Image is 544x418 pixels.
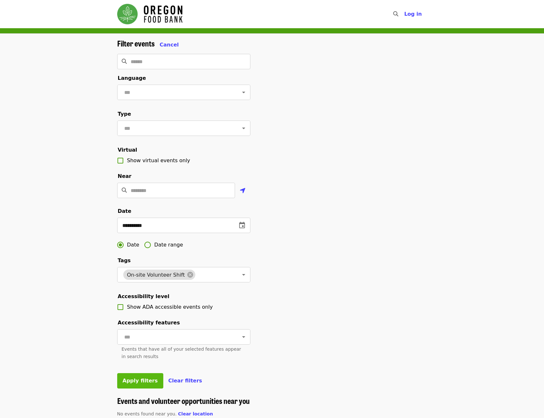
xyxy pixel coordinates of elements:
[117,411,177,416] span: No events found near you.
[117,373,163,389] button: Apply filters
[118,208,132,214] span: Date
[127,241,139,249] span: Date
[118,293,169,299] span: Accessibility level
[393,11,398,17] i: search icon
[118,320,180,326] span: Accessibility features
[118,147,137,153] span: Virtual
[402,6,407,22] input: Search
[239,124,248,133] button: Open
[131,183,235,198] input: Location
[239,270,248,279] button: Open
[122,187,127,193] i: search icon
[154,241,183,249] span: Date range
[122,347,241,359] span: Events that have all of your selected features appear in search results
[399,8,427,21] button: Log in
[168,377,202,385] button: Clear filters
[118,173,132,179] span: Near
[239,88,248,97] button: Open
[127,304,213,310] span: Show ADA accessible events only
[235,183,250,199] button: Use my location
[123,272,189,278] span: On-site Volunteer Shift
[404,11,422,17] span: Log in
[160,41,179,49] button: Cancel
[178,411,213,416] span: Clear location
[239,332,248,341] button: Open
[160,42,179,48] span: Cancel
[123,270,196,280] div: On-site Volunteer Shift
[234,218,250,233] button: change date
[240,187,246,195] i: location-arrow icon
[117,38,155,49] span: Filter events
[117,395,250,406] span: Events and volunteer opportunities near you
[117,4,183,24] img: Oregon Food Bank - Home
[122,58,127,64] i: search icon
[168,378,202,384] span: Clear filters
[118,75,146,81] span: Language
[118,257,131,263] span: Tags
[127,157,190,163] span: Show virtual events only
[178,411,213,417] button: Clear location
[118,111,131,117] span: Type
[123,378,158,384] span: Apply filters
[131,54,250,69] input: Search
